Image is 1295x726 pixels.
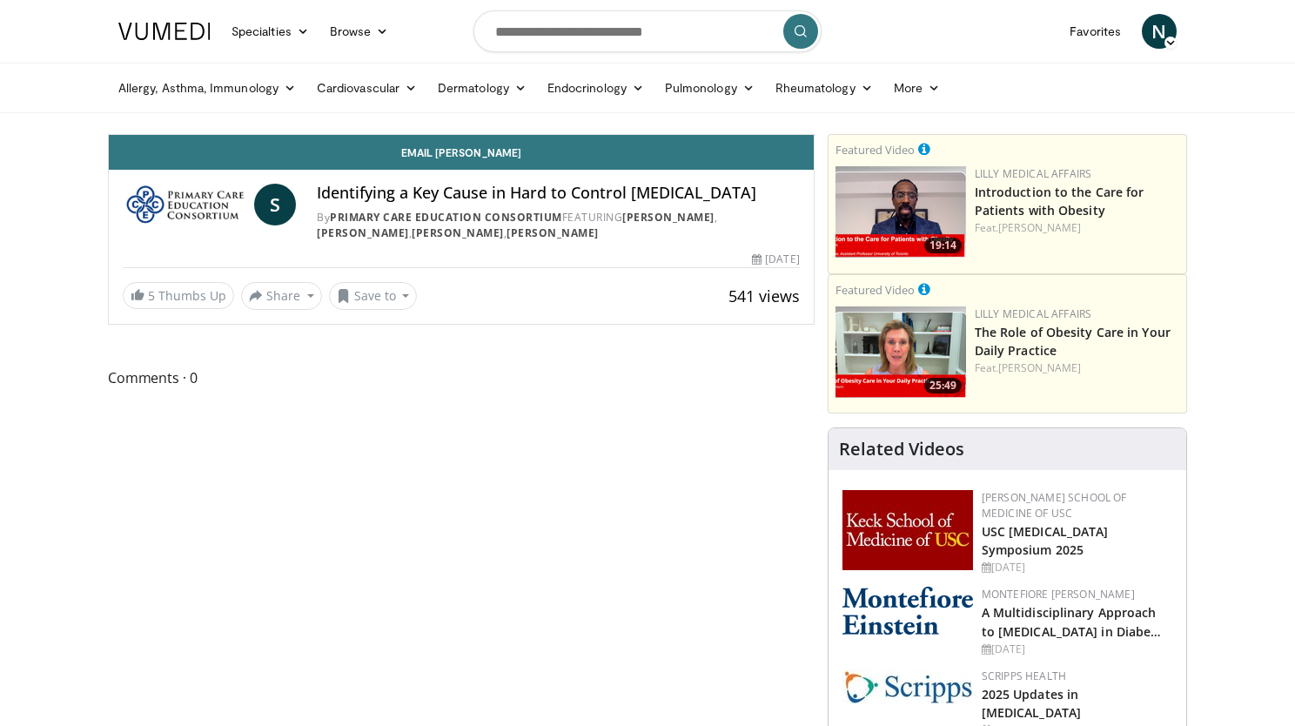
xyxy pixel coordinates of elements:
[108,71,306,105] a: Allergy, Asthma, Immunology
[982,686,1081,721] a: 2025 Updates in [MEDICAL_DATA]
[108,366,815,389] span: Comments 0
[975,184,1144,218] a: Introduction to the Care for Patients with Obesity
[982,587,1135,602] a: Montefiore [PERSON_NAME]
[982,669,1066,683] a: Scripps Health
[221,14,319,49] a: Specialties
[835,282,915,298] small: Featured Video
[982,523,1109,558] a: USC [MEDICAL_DATA] Symposium 2025
[241,282,322,310] button: Share
[835,306,966,398] a: 25:49
[473,10,822,52] input: Search topics, interventions
[148,287,155,304] span: 5
[306,71,427,105] a: Cardiovascular
[883,71,950,105] a: More
[842,490,973,570] img: 7b941f1f-d101-407a-8bfa-07bd47db01ba.png.150x105_q85_autocrop_double_scale_upscale_version-0.2.jpg
[975,324,1171,359] a: The Role of Obesity Care in Your Daily Practice
[654,71,765,105] a: Pulmonology
[622,210,715,225] a: [PERSON_NAME]
[975,166,1092,181] a: Lilly Medical Affairs
[317,184,799,203] h4: Identifying a Key Cause in Hard to Control [MEDICAL_DATA]
[319,14,399,49] a: Browse
[728,286,800,306] span: 541 views
[330,210,562,225] a: Primary Care Education Consortium
[317,210,799,241] div: By FEATURING , , ,
[329,282,418,310] button: Save to
[765,71,883,105] a: Rheumatology
[835,306,966,398] img: e1208b6b-349f-4914-9dd7-f97803bdbf1d.png.150x105_q85_crop-smart_upscale.png
[835,166,966,258] img: acc2e291-ced4-4dd5-b17b-d06994da28f3.png.150x105_q85_crop-smart_upscale.png
[998,220,1081,235] a: [PERSON_NAME]
[982,642,1172,657] div: [DATE]
[123,282,234,309] a: 5 Thumbs Up
[507,225,599,240] a: [PERSON_NAME]
[998,360,1081,375] a: [PERSON_NAME]
[254,184,296,225] a: S
[427,71,537,105] a: Dermatology
[835,142,915,158] small: Featured Video
[752,252,799,267] div: [DATE]
[982,604,1162,639] a: A Multidisciplinary Approach to [MEDICAL_DATA] in Diabe…
[412,225,504,240] a: [PERSON_NAME]
[109,135,814,170] a: Email [PERSON_NAME]
[982,490,1127,521] a: [PERSON_NAME] School of Medicine of USC
[1142,14,1177,49] a: N
[975,306,1092,321] a: Lilly Medical Affairs
[835,166,966,258] a: 19:14
[317,225,409,240] a: [PERSON_NAME]
[975,360,1179,376] div: Feat.
[842,669,973,704] img: c9f2b0b7-b02a-4276-a72a-b0cbb4230bc1.jpg.150x105_q85_autocrop_double_scale_upscale_version-0.2.jpg
[924,238,962,253] span: 19:14
[839,439,964,460] h4: Related Videos
[924,378,962,393] span: 25:49
[842,587,973,635] img: b0142b4c-93a1-4b58-8f91-5265c282693c.png.150x105_q85_autocrop_double_scale_upscale_version-0.2.png
[123,184,247,225] img: Primary Care Education Consortium
[118,23,211,40] img: VuMedi Logo
[537,71,654,105] a: Endocrinology
[975,220,1179,236] div: Feat.
[1059,14,1131,49] a: Favorites
[982,560,1172,575] div: [DATE]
